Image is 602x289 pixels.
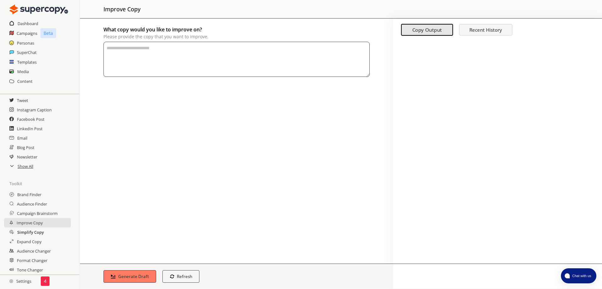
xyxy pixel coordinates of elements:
[17,38,34,48] a: Personas
[17,265,43,275] a: Tone Changer
[17,227,44,237] a: Simplify Copy
[17,209,58,218] a: Campaign Brainstorm
[17,143,34,152] a: Blog Post
[44,279,46,284] p: 4
[103,25,370,34] h2: What copy would you like to improve on?
[17,133,27,143] a: Email
[401,24,453,36] button: Copy Output
[162,270,200,283] button: Refresh
[17,152,37,162] a: Newsletter
[561,268,596,283] button: atlas-launcher
[17,190,41,199] a: Brand Finder
[18,162,33,171] a: Show All
[17,124,43,133] a: LinkedIn Post
[18,19,38,28] a: Dashboard
[459,24,512,35] button: Recent History
[17,96,28,105] a: Tweet
[103,42,370,77] textarea: originalCopy-textarea
[17,57,37,67] a: Templates
[469,27,502,33] b: Recent History
[570,273,593,278] span: Chat with us
[17,67,29,76] a: Media
[412,27,442,33] b: Copy Output
[103,34,370,39] p: Please provide the copy that you want to improve.
[17,246,51,256] a: Audience Changer
[177,274,192,279] b: Refresh
[103,270,156,283] button: Generate Draft
[40,28,56,38] p: Beta
[17,105,52,115] a: Instagram Caption
[17,115,45,124] a: Facebook Post
[103,3,140,15] h2: improve copy
[9,279,13,283] img: Close
[17,29,37,38] a: Campaigns
[9,3,68,16] img: Close
[17,237,41,246] a: Expand Copy
[17,77,33,86] a: Content
[17,256,47,265] a: Format Changer
[118,274,149,279] b: Generate Draft
[17,218,43,227] a: Improve Copy
[17,199,47,209] a: Audience Finder
[17,48,37,57] a: SuperChat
